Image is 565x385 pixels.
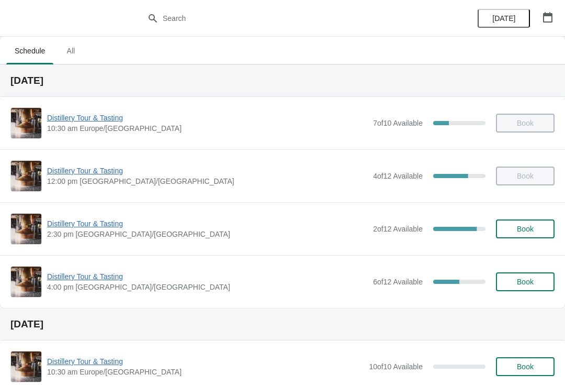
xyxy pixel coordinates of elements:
span: 2 of 12 Available [373,225,423,233]
img: Distillery Tour & Tasting | | 10:30 am Europe/London [11,351,41,382]
span: 10:30 am Europe/[GEOGRAPHIC_DATA] [47,367,364,377]
button: Book [496,272,555,291]
button: [DATE] [478,9,530,28]
span: Distillery Tour & Tasting [47,271,368,282]
img: Distillery Tour & Tasting | | 2:30 pm Europe/London [11,214,41,244]
img: Distillery Tour & Tasting | | 10:30 am Europe/London [11,108,41,138]
span: 2:30 pm [GEOGRAPHIC_DATA]/[GEOGRAPHIC_DATA] [47,229,368,239]
span: Book [517,278,534,286]
span: Book [517,362,534,371]
span: Book [517,225,534,233]
h2: [DATE] [10,75,555,86]
span: Schedule [6,41,53,60]
span: 7 of 10 Available [373,119,423,127]
h2: [DATE] [10,319,555,329]
span: 10 of 10 Available [369,362,423,371]
span: Distillery Tour & Tasting [47,356,364,367]
span: [DATE] [492,14,515,23]
span: 12:00 pm [GEOGRAPHIC_DATA]/[GEOGRAPHIC_DATA] [47,176,368,186]
span: Distillery Tour & Tasting [47,166,368,176]
span: Distillery Tour & Tasting [47,218,368,229]
button: Book [496,219,555,238]
span: Distillery Tour & Tasting [47,113,368,123]
span: 10:30 am Europe/[GEOGRAPHIC_DATA] [47,123,368,134]
img: Distillery Tour & Tasting | | 12:00 pm Europe/London [11,161,41,191]
button: Book [496,357,555,376]
span: 4:00 pm [GEOGRAPHIC_DATA]/[GEOGRAPHIC_DATA] [47,282,368,292]
img: Distillery Tour & Tasting | | 4:00 pm Europe/London [11,267,41,297]
span: 4 of 12 Available [373,172,423,180]
span: All [58,41,84,60]
input: Search [162,9,424,28]
span: 6 of 12 Available [373,278,423,286]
